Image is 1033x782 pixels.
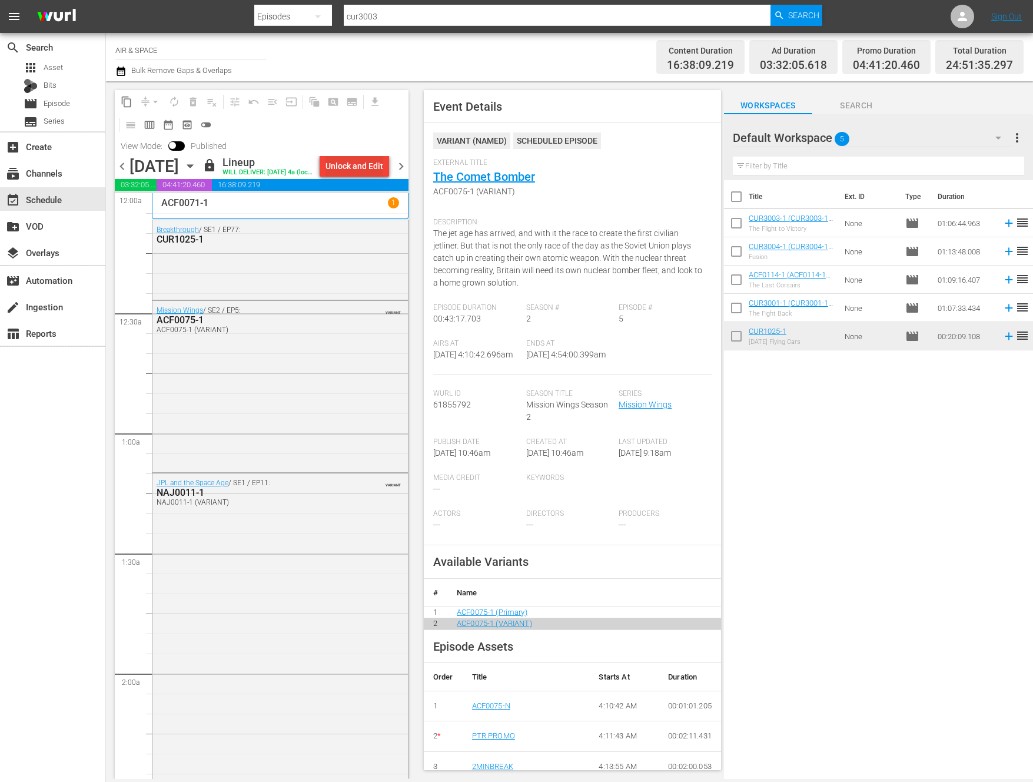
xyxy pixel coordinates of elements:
[1015,272,1029,286] span: reorder
[386,478,401,487] span: VARIANT
[853,59,920,72] span: 04:41:20.460
[619,438,706,447] span: Last Updated
[619,314,623,323] span: 5
[6,193,20,207] span: Schedule
[157,226,199,234] a: Breakthrough
[144,119,155,131] span: calendar_view_week_outlined
[433,303,520,313] span: Episode Duration
[157,306,203,314] a: Mission Wings
[667,59,734,72] span: 16:38:09.219
[472,762,513,771] a: 2MINBREAK
[433,158,706,168] span: External Title
[115,141,168,151] span: View Mode:
[589,721,659,752] td: 4:11:43 AM
[472,701,510,710] a: ACF0075-N
[898,180,931,213] th: Type
[905,329,919,343] span: Episode
[433,484,440,493] span: ---
[44,115,65,127] span: Series
[840,266,901,294] td: None
[433,314,481,323] span: 00:43:17.703
[840,322,901,350] td: None
[115,179,157,191] span: 03:32:05.618
[361,90,384,113] span: Download as CSV
[905,244,919,259] span: Episode
[1002,217,1015,230] svg: Add to Schedule
[129,66,232,75] span: Bulk Remove Gaps & Overlaps
[6,220,20,234] span: VOD
[433,170,535,184] a: The Comet Bomber
[838,180,898,213] th: Ext. ID
[905,301,919,315] span: Episode
[433,520,440,529] span: ---
[760,42,827,59] div: Ad Duration
[24,115,38,129] span: Series
[157,479,347,506] div: / SE1 / EP11:
[6,300,20,314] span: Ingestion
[433,448,490,458] span: [DATE] 10:46am
[433,639,513,654] span: Episode Assets
[424,751,463,782] td: 3
[6,246,20,260] span: Overlays
[181,119,193,131] span: preview_outlined
[222,169,315,177] div: WILL DELIVER: [DATE] 4a (local)
[749,327,786,336] a: CUR1025-1
[24,79,38,93] div: Bits
[840,237,901,266] td: None
[526,448,583,458] span: [DATE] 10:46am
[244,92,263,111] span: Revert to Primary Episode
[162,119,174,131] span: date_range_outlined
[526,400,608,422] span: Mission Wings Season 2
[931,180,1001,213] th: Duration
[6,140,20,154] span: Create
[659,751,721,782] td: 00:02:00.053
[472,731,515,740] a: PTR PROMO
[157,479,228,487] a: JPL and the Space Age
[6,167,20,181] span: Channels
[433,509,520,519] span: Actors
[200,119,212,131] span: toggle_off
[185,141,232,151] span: Published
[44,79,57,91] span: Bits
[433,438,520,447] span: Publish Date
[659,691,721,721] td: 00:01:01.205
[513,132,601,149] div: Scheduled Episode
[659,663,721,691] th: Duration
[749,242,833,260] a: CUR3004-1 (CUR3004-1 (10/25 PREMIER))
[117,113,140,136] span: Day Calendar View
[394,159,408,174] span: chevron_right
[589,751,659,782] td: 4:13:55 AM
[157,306,347,334] div: / SE2 / EP5:
[44,62,63,74] span: Asset
[433,185,706,198] span: ACF0075-1 (VARIANT)
[7,9,21,24] span: menu
[386,305,401,314] span: VARIANT
[457,619,532,628] a: ACF0075-1 (VARIANT)
[526,350,606,359] span: [DATE] 4:54:00.399am
[749,180,838,213] th: Title
[933,237,998,266] td: 01:13:48.008
[433,350,513,359] span: [DATE] 4:10:42.696am
[619,400,672,409] a: Mission Wings
[1002,245,1015,258] svg: Add to Schedule
[589,691,659,721] td: 4:10:42 AM
[619,389,706,399] span: Series
[157,487,347,498] div: NAJ0011-1
[526,473,613,483] span: Keywords
[6,327,20,341] span: Reports
[733,121,1012,154] div: Default Workspace
[433,132,510,149] div: VARIANT ( NAMED )
[1010,131,1024,145] span: more_vert
[526,509,613,519] span: Directors
[788,5,819,26] span: Search
[619,448,671,458] span: [DATE] 9:18am
[933,294,998,322] td: 01:07:33.434
[526,303,613,313] span: Season #
[115,159,129,174] span: chevron_left
[157,179,212,191] span: 04:41:20.460
[933,266,998,294] td: 01:09:16.407
[24,61,38,75] span: Asset
[424,618,447,630] td: 2
[853,42,920,59] div: Promo Duration
[424,663,463,691] th: Order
